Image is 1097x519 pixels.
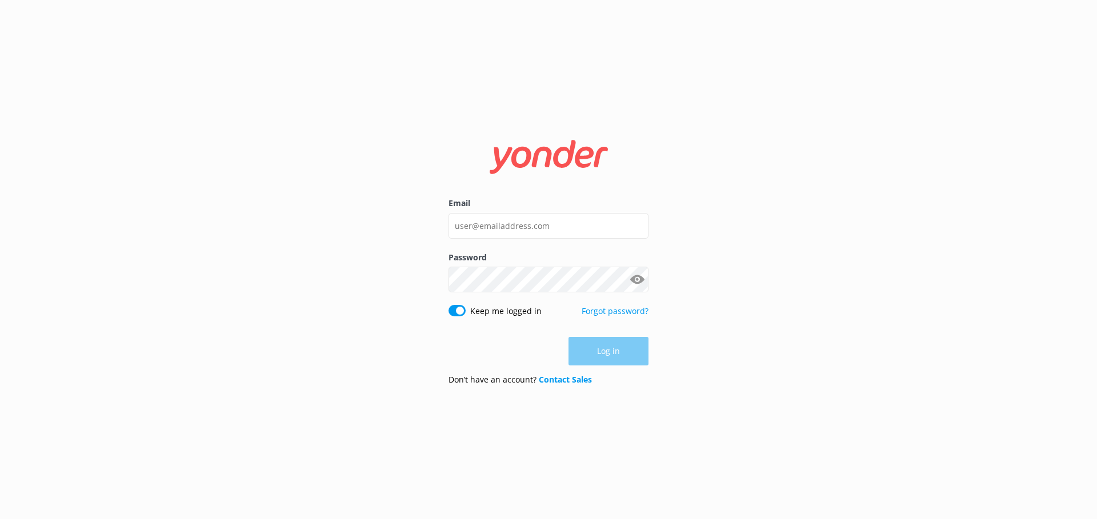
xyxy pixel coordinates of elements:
[470,305,542,317] label: Keep me logged in
[449,197,648,210] label: Email
[582,305,648,316] a: Forgot password?
[626,268,648,291] button: Show password
[449,213,648,239] input: user@emailaddress.com
[449,373,592,386] p: Don’t have an account?
[449,251,648,264] label: Password
[539,374,592,385] a: Contact Sales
